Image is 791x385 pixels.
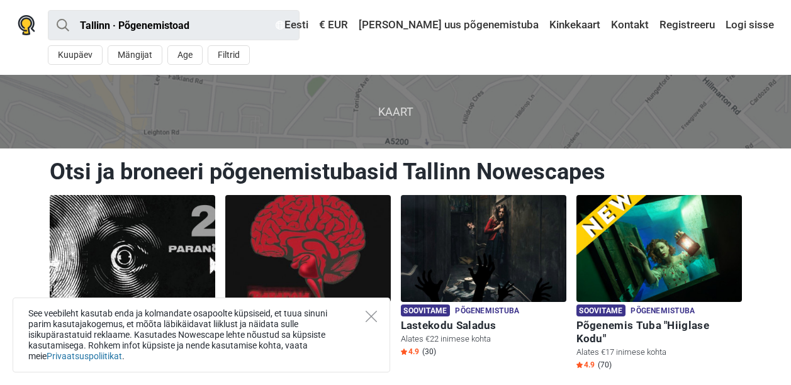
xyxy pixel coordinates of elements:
[48,10,300,40] input: proovi “Tallinn”
[576,304,626,316] span: Soovitame
[608,14,652,36] a: Kontakt
[272,14,311,36] a: Eesti
[401,333,566,345] p: Alates €22 inimese kohta
[401,195,566,359] a: Lastekodu Saladus Soovitame Põgenemistuba Lastekodu Saladus Alates €22 inimese kohta Star4.9 (30)
[422,347,436,357] span: (30)
[656,14,718,36] a: Registreeru
[576,347,742,358] p: Alates €17 inimese kohta
[13,298,390,372] div: See veebileht kasutab enda ja kolmandate osapoolte küpsiseid, et tuua sinuni parim kasutajakogemu...
[401,347,419,357] span: 4.9
[401,349,407,355] img: Star
[50,195,215,359] a: 2 Paranoid Reklaam Põgenemistuba 2 Paranoid Alates €12 inimese kohta Star2.0 (1)
[208,45,250,65] button: Filtrid
[631,304,695,318] span: Põgenemistuba
[48,45,103,65] button: Kuupäev
[546,14,603,36] a: Kinkekaart
[50,158,742,186] h1: Otsi ja broneeri põgenemistubasid Tallinn Nowescapes
[225,195,391,359] a: Paranoia Soovitame Põgenemistuba [MEDICAL_DATA] Alates €13 inimese kohta Star5.0 (1)
[401,319,566,332] h6: Lastekodu Saladus
[576,195,742,372] a: Põgenemis Tuba "Hiiglase Kodu" Soovitame Põgenemistuba Põgenemis Tuba "Hiiglase Kodu" Alates €17 ...
[455,304,519,318] span: Põgenemistuba
[366,311,377,322] button: Close
[167,45,203,65] button: Age
[50,195,215,302] img: 2 Paranoid
[576,360,595,370] span: 4.9
[576,362,583,368] img: Star
[576,195,742,302] img: Põgenemis Tuba "Hiiglase Kodu"
[401,304,451,316] span: Soovitame
[598,360,612,370] span: (70)
[18,15,35,35] img: Nowescape logo
[576,319,742,345] h6: Põgenemis Tuba "Hiiglase Kodu"
[722,14,774,36] a: Logi sisse
[225,195,391,302] img: Paranoia
[316,14,351,36] a: € EUR
[47,351,122,361] a: Privaatsuspoliitikat
[276,21,284,30] img: Eesti
[108,45,162,65] button: Mängijat
[356,14,542,36] a: [PERSON_NAME] uus põgenemistuba
[401,195,566,302] img: Lastekodu Saladus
